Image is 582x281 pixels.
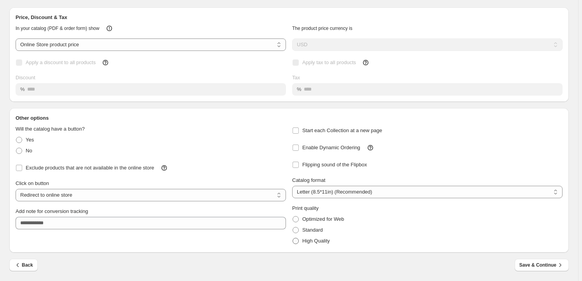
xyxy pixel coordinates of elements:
[515,259,569,271] button: Save & Continue
[16,26,99,31] span: In your catalog (PDF & order form) show
[302,145,360,150] span: Enable Dynamic Ordering
[16,126,85,132] span: Will the catalog have a button?
[302,162,367,168] span: Flipping sound of the Flipbox
[292,177,325,183] span: Catalog format
[26,165,154,171] span: Exclude products that are not available in the online store
[302,127,382,133] span: Start each Collection at a new page
[26,148,32,154] span: No
[16,208,88,214] span: Add note for conversion tracking
[519,261,564,269] span: Save & Continue
[20,86,25,92] span: %
[302,216,344,222] span: Optimized for Web
[16,14,563,21] h2: Price, Discount & Tax
[292,26,352,31] span: The product price currency is
[16,75,35,80] span: Discount
[292,75,300,80] span: Tax
[302,227,323,233] span: Standard
[16,114,563,122] h2: Other options
[297,86,302,92] span: %
[14,261,33,269] span: Back
[302,238,330,244] span: High Quality
[16,180,49,186] span: Click on button
[302,59,356,65] span: Apply tax to all products
[292,205,319,211] span: Print quality
[9,259,38,271] button: Back
[26,59,96,65] span: Apply a discount to all products
[26,137,34,143] span: Yes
